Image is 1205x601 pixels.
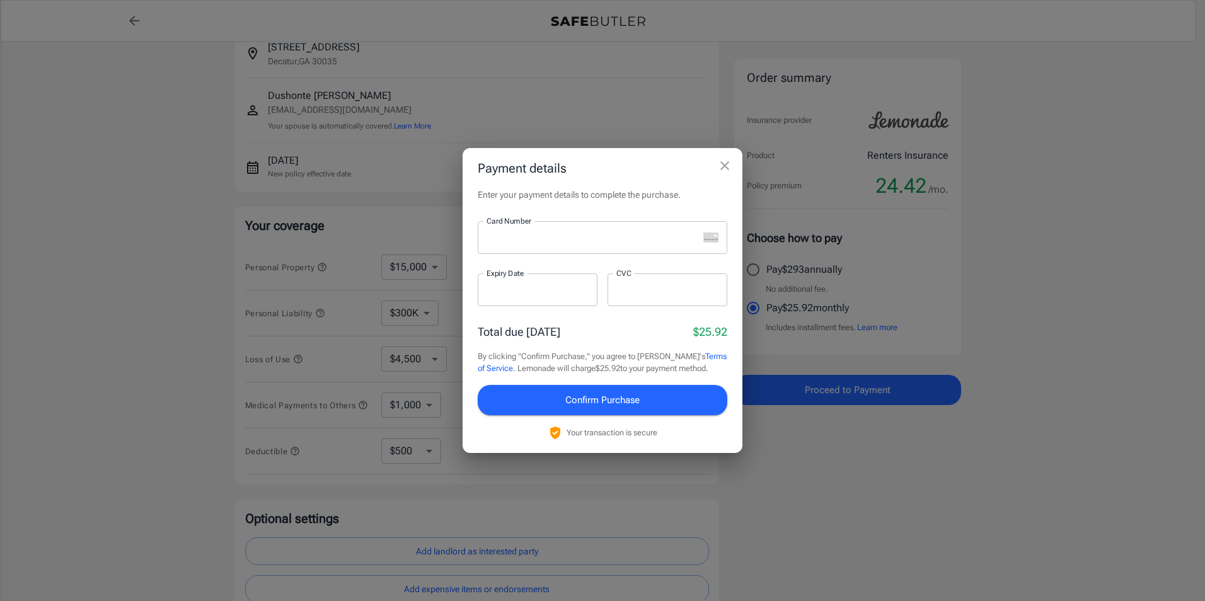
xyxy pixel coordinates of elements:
iframe: Secure card number input frame [487,231,698,243]
p: By clicking "Confirm Purchase," you agree to [PERSON_NAME]'s . Lemonade will charge $25.92 to you... [478,350,727,375]
label: CVC [616,268,631,278]
svg: unknown [703,232,718,243]
p: Total due [DATE] [478,323,560,340]
label: Expiry Date [487,268,524,278]
button: close [712,153,737,178]
iframe: Secure CVC input frame [616,283,718,295]
button: Confirm Purchase [478,385,727,415]
label: Card Number [487,215,531,226]
p: Enter your payment details to complete the purchase. [478,188,727,201]
p: Your transaction is secure [567,426,657,438]
span: Confirm Purchase [565,392,640,408]
iframe: Secure expiration date input frame [487,283,589,295]
p: $25.92 [693,323,727,340]
h2: Payment details [463,148,742,188]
